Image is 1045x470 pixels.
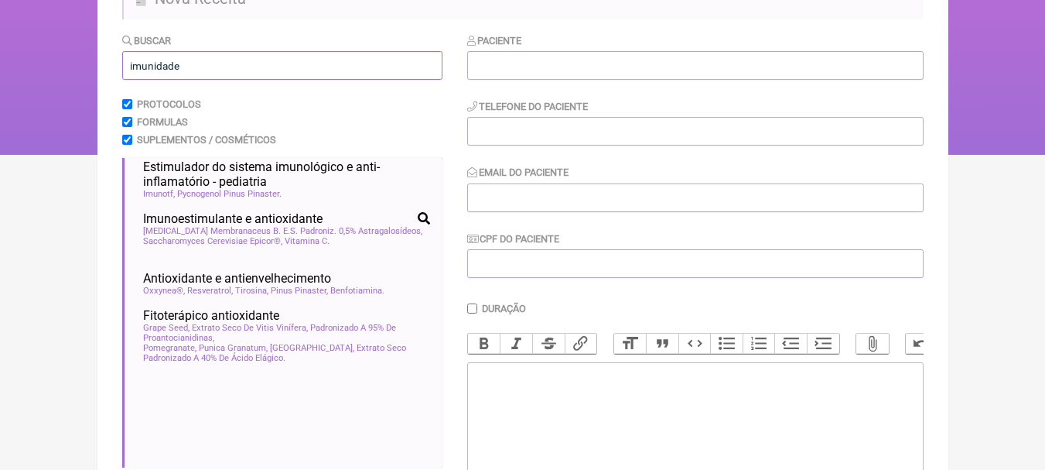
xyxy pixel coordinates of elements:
[122,35,172,46] label: Buscar
[122,51,442,80] input: exemplo: emagrecimento, ansiedade
[143,236,282,246] span: Saccharomyces Cerevisiae Epicor®
[743,334,775,354] button: Numbers
[187,286,233,296] span: Resveratrol
[710,334,743,354] button: Bullets
[532,334,565,354] button: Strikethrough
[143,160,430,189] span: Estimulador do sistema imunológico e anti-inflamatório - pediatria
[143,308,279,323] span: Fitoterápico antioxidante
[646,334,678,354] button: Quote
[565,334,597,354] button: Link
[143,286,185,296] span: Oxxynea®
[468,334,500,354] button: Bold
[614,334,647,354] button: Heading
[271,286,328,296] span: Pinus Pinaster
[143,189,175,199] span: Imunotf
[235,286,268,296] span: Tirosina
[137,116,188,128] label: Formulas
[285,236,330,246] span: Vitamina C
[177,189,282,199] span: Pycnogenol Pinus Pinaster
[137,98,201,110] label: Protocolos
[143,343,430,363] span: Pomegranate, Punica Granatum, [GEOGRAPHIC_DATA], Extrato Seco Padronizado A 40% De Ácido Elágico
[143,271,331,286] span: Antioxidante e antienvelhecimento
[467,101,589,112] label: Telefone do Paciente
[467,233,560,245] label: CPF do Paciente
[143,211,323,226] span: Imunoestimulante e antioxidante
[500,334,532,354] button: Italic
[678,334,711,354] button: Code
[482,303,526,314] label: Duração
[906,334,938,354] button: Undo
[330,286,384,296] span: Benfotiamina
[467,166,569,178] label: Email do Paciente
[774,334,807,354] button: Decrease Level
[143,323,430,343] span: Grape Seed, Extrato Seco De Vitis Vinífera, Padronizado A 95% De Proantocianidinas
[467,35,522,46] label: Paciente
[143,226,422,236] span: [MEDICAL_DATA] Membranaceus B. E.S. Padroniz. 0,5% Astragalosídeos
[856,334,889,354] button: Attach Files
[137,134,276,146] label: Suplementos / Cosméticos
[807,334,839,354] button: Increase Level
